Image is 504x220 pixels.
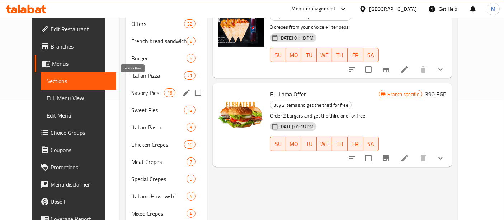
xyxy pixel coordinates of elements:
span: SU [273,50,283,60]
button: MO [286,48,301,62]
span: Sections [47,77,110,85]
button: Branch-specific-item [377,150,395,167]
span: Choice Groups [51,128,110,137]
span: Italiano Hawawshi [131,192,187,201]
span: TU [304,139,314,149]
a: Edit menu item [400,154,409,162]
span: TH [335,50,345,60]
span: 4 [187,193,195,200]
span: French bread sandwich [131,37,187,45]
span: Upsell [51,197,110,206]
a: Edit Menu [41,107,116,124]
button: TH [332,48,348,62]
span: Branch specific [385,91,422,98]
div: Savory Pies16edit [126,84,207,101]
button: Branch-specific-item [377,61,395,78]
div: Burger [131,54,187,63]
span: Savory Pies [131,88,164,97]
div: Buy 2 items and get the third for free [270,101,352,109]
a: Upsell [35,193,116,210]
div: Meat Crepes7 [126,153,207,170]
span: WE [320,139,329,149]
a: Sections [41,72,116,90]
span: 7 [187,159,195,165]
span: Menus [52,59,110,68]
span: MO [289,139,298,149]
span: 8 [187,38,195,45]
span: 12 [184,107,195,114]
a: Promotions [35,159,116,176]
button: delete [415,61,432,78]
button: show more [432,61,449,78]
span: Edit Menu [47,111,110,120]
div: [GEOGRAPHIC_DATA] [369,5,417,13]
a: Menus [35,55,116,72]
span: FR [350,139,360,149]
div: items [187,54,196,63]
button: SU [270,137,286,151]
div: items [184,106,196,114]
span: Offers [131,19,184,28]
span: 16 [164,90,175,96]
div: Menu-management [292,5,336,13]
div: Offers32 [126,15,207,32]
span: Meat Crepes [131,157,187,166]
span: 32 [184,20,195,27]
button: WE [317,48,332,62]
span: Coupons [51,146,110,154]
span: 10 [184,141,195,148]
svg: Show Choices [436,65,445,74]
div: Burger5 [126,50,207,67]
span: 5 [187,176,195,183]
span: WE [320,50,329,60]
a: Edit menu item [400,65,409,74]
span: MO [289,50,298,60]
span: Special Crepes [131,175,187,183]
span: SU [273,139,283,149]
button: WE [317,137,332,151]
span: [DATE] 01:18 PM [277,35,316,41]
button: TU [301,137,317,151]
button: SA [363,48,379,62]
span: 9 [187,124,195,131]
a: Branches [35,38,116,55]
span: M [491,5,495,13]
div: items [187,157,196,166]
div: items [184,140,196,149]
span: Italian Pizza [131,71,184,80]
span: Sweet Pies [131,106,184,114]
img: El- Lama Offer [218,89,264,135]
div: items [187,123,196,132]
span: Chicken Crepes [131,140,184,149]
span: SA [366,139,376,149]
span: Branches [51,42,110,51]
div: items [187,209,196,218]
button: TU [301,48,317,62]
button: SU [270,48,286,62]
span: Select to update [361,151,376,166]
button: edit [181,87,192,98]
img: shela offer [218,1,264,47]
button: TH [332,137,348,151]
span: Edit Restaurant [51,25,110,33]
span: Buy 2 items and get the third for free [270,101,351,109]
a: Coupons [35,141,116,159]
a: Edit Restaurant [35,20,116,38]
button: MO [286,137,301,151]
p: Order 2 burgers and get the third one for free [270,111,378,120]
button: FR [348,48,363,62]
button: delete [415,150,432,167]
span: Full Menu View [47,94,110,102]
span: TU [304,50,314,60]
button: SA [363,137,379,151]
span: Select to update [361,62,376,77]
span: TH [335,139,345,149]
span: Mixed Crepes [131,209,187,218]
div: French bread sandwich8 [126,32,207,50]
